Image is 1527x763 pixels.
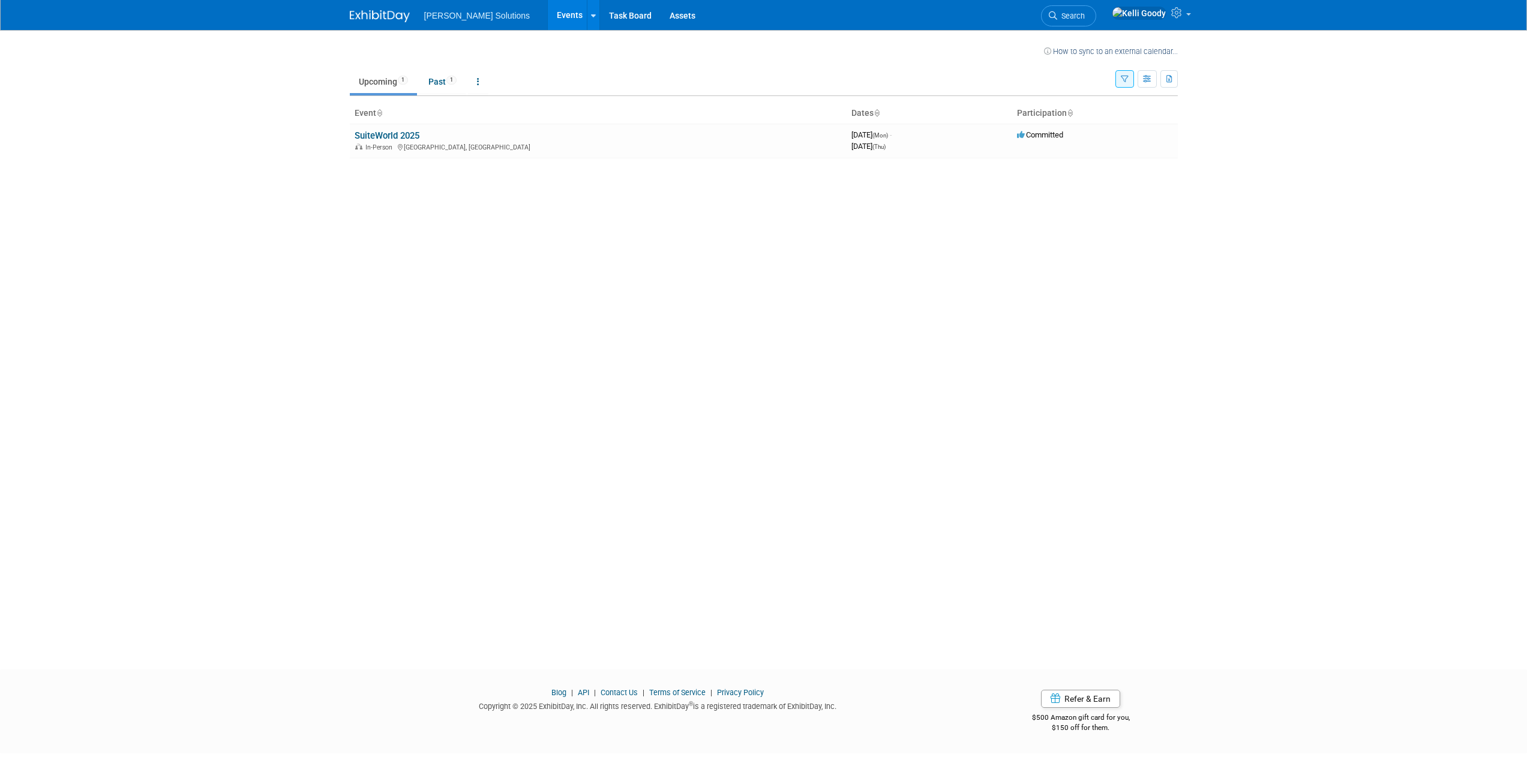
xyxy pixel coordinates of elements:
img: ExhibitDay [350,10,410,22]
a: Refer & Earn [1041,690,1120,708]
span: | [568,688,576,697]
a: Upcoming1 [350,70,417,93]
span: | [640,688,647,697]
a: Contact Us [601,688,638,697]
span: (Thu) [872,143,886,150]
a: Past1 [419,70,466,93]
a: Sort by Event Name [376,108,382,118]
img: Kelli Goody [1112,7,1166,20]
a: Blog [551,688,566,697]
span: In-Person [365,143,396,151]
span: Committed [1017,130,1063,139]
th: Event [350,103,847,124]
div: [GEOGRAPHIC_DATA], [GEOGRAPHIC_DATA] [355,142,842,151]
span: Search [1057,11,1085,20]
img: In-Person Event [355,143,362,149]
span: 1 [398,76,408,85]
div: Copyright © 2025 ExhibitDay, Inc. All rights reserved. ExhibitDay is a registered trademark of Ex... [350,698,967,712]
span: | [707,688,715,697]
th: Dates [847,103,1012,124]
span: (Mon) [872,132,888,139]
a: Sort by Start Date [874,108,880,118]
span: [PERSON_NAME] Solutions [424,11,530,20]
span: 1 [446,76,457,85]
a: Terms of Service [649,688,706,697]
a: Search [1041,5,1096,26]
sup: ® [689,701,693,707]
span: | [591,688,599,697]
a: Sort by Participation Type [1067,108,1073,118]
a: Privacy Policy [717,688,764,697]
th: Participation [1012,103,1178,124]
div: $500 Amazon gift card for you, [984,705,1178,732]
a: How to sync to an external calendar... [1044,47,1178,56]
a: SuiteWorld 2025 [355,130,419,141]
div: $150 off for them. [984,723,1178,733]
a: API [578,688,589,697]
span: [DATE] [851,142,886,151]
span: [DATE] [851,130,892,139]
span: - [890,130,892,139]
